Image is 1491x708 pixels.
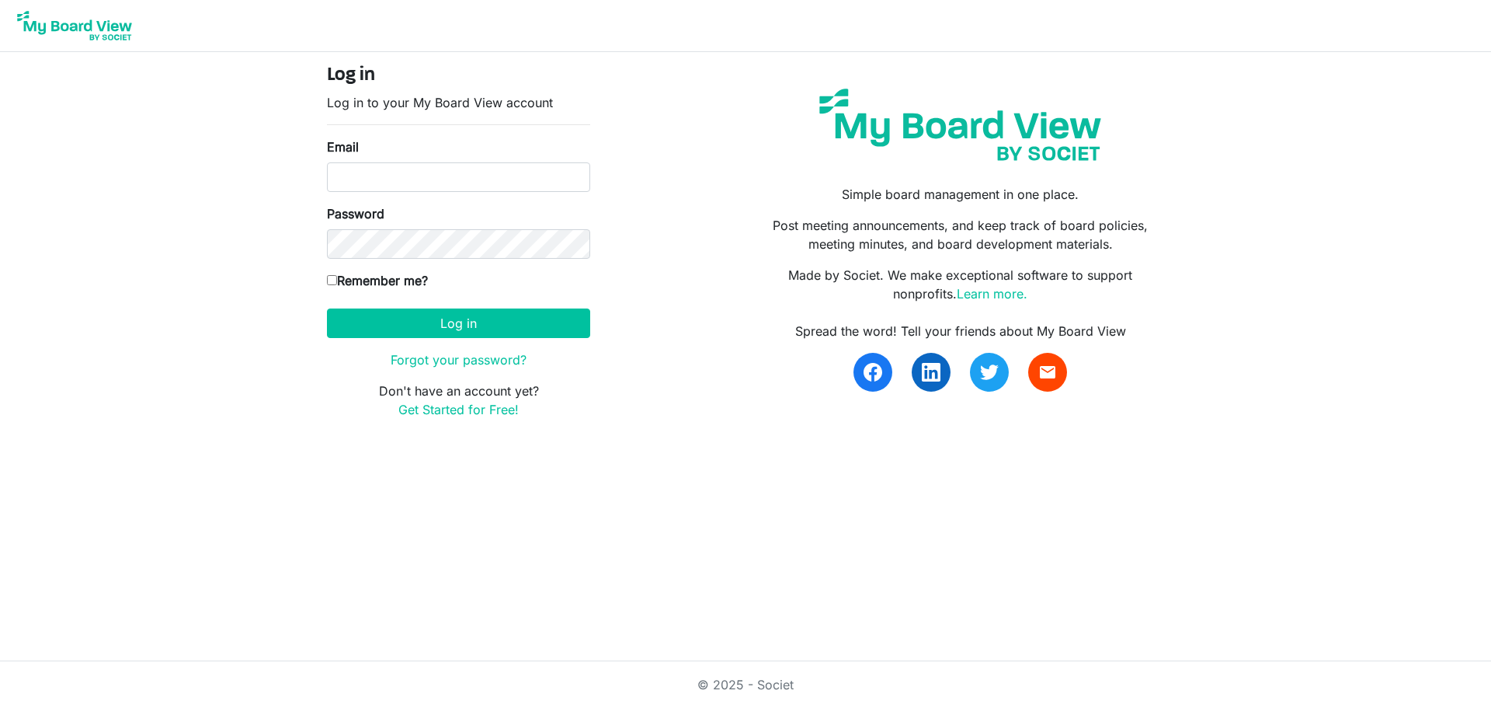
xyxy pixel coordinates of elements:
label: Password [327,204,384,223]
p: Simple board management in one place. [757,185,1164,204]
input: Remember me? [327,275,337,285]
img: linkedin.svg [922,363,940,382]
label: Email [327,138,359,156]
a: Get Started for Free! [398,402,519,417]
img: my-board-view-societ.svg [808,77,1113,173]
span: email [1038,363,1057,382]
div: Spread the word! Tell your friends about My Board View [757,322,1164,340]
a: Learn more. [957,286,1027,302]
label: Remember me? [327,271,428,290]
a: © 2025 - Societ [697,677,794,692]
p: Don't have an account yet? [327,382,590,419]
img: My Board View Logo [12,6,137,45]
p: Post meeting announcements, and keep track of board policies, meeting minutes, and board developm... [757,216,1164,253]
a: Forgot your password? [391,352,527,368]
p: Made by Societ. We make exceptional software to support nonprofits. [757,266,1164,303]
img: twitter.svg [980,363,999,382]
a: email [1028,353,1067,392]
p: Log in to your My Board View account [327,93,590,112]
img: facebook.svg [864,363,882,382]
button: Log in [327,309,590,338]
h4: Log in [327,65,590,87]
